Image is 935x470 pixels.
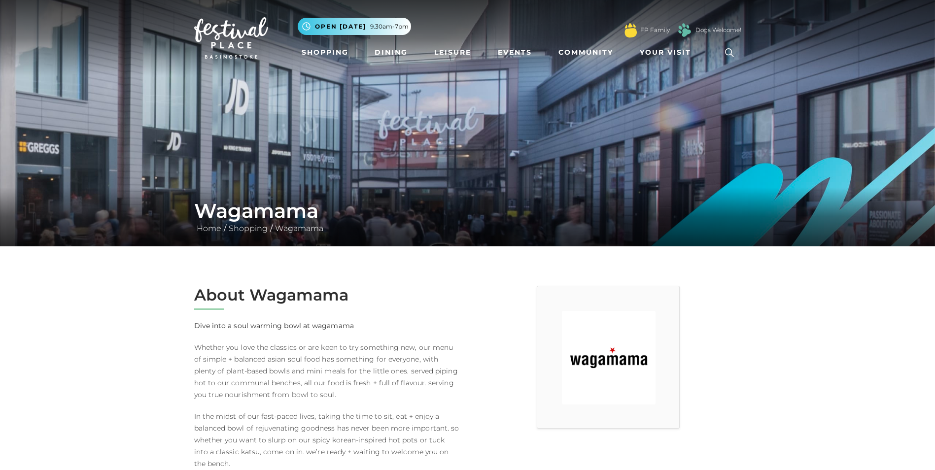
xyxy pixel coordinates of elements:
a: Dining [371,43,412,62]
a: Your Visit [636,43,700,62]
a: Community [554,43,617,62]
a: Home [194,224,224,233]
a: Leisure [430,43,475,62]
p: In the midst of our fast-paced lives, taking the time to sit, eat + enjoy a balanced bowl of reju... [194,410,460,470]
a: Events [494,43,536,62]
a: Shopping [226,224,270,233]
h1: Wagamama [194,199,741,223]
span: Open [DATE] [315,22,366,31]
div: / / [187,199,749,235]
span: 9.30am-7pm [370,22,409,31]
a: Shopping [298,43,352,62]
a: FP Family [640,26,670,34]
img: Festival Place Logo [194,17,268,59]
button: Open [DATE] 9.30am-7pm [298,18,411,35]
span: Your Visit [640,47,691,58]
strong: Dive into a soul warming bowl at wagamama [194,321,354,330]
a: Dogs Welcome! [695,26,741,34]
h2: About Wagamama [194,286,460,304]
a: Wagamama [273,224,326,233]
p: Whether you love the classics or are keen to try something new, our menu of simple + balanced asi... [194,341,460,401]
